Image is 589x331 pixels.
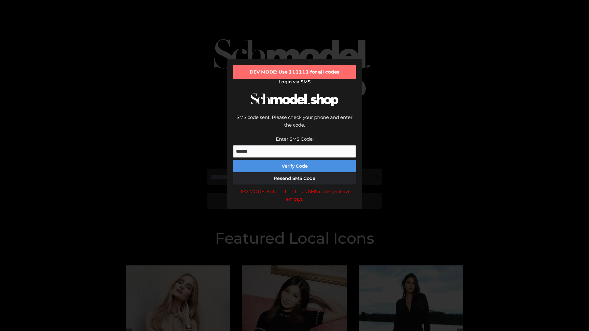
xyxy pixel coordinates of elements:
button: Verify Code [233,160,356,172]
h2: Login via SMS [233,79,356,85]
div: DEV MODE: Enter 111111 as SMS code (or leave empty). [233,188,356,203]
div: DEV MODE: Use 111111 for all codes [233,65,356,79]
img: Schmodel Logo [248,88,341,112]
button: Resend SMS Code [233,172,356,185]
label: Enter SMS Code: [276,136,314,142]
div: SMS code sent. Please check your phone and enter the code. [233,113,356,135]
